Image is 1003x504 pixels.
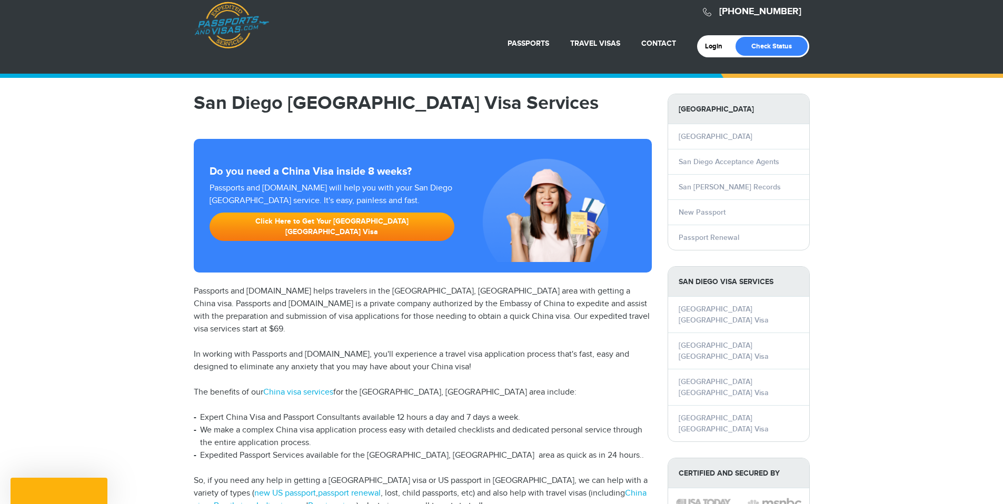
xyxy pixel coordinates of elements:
a: Passport Renewal [679,233,739,242]
p: In working with Passports and [DOMAIN_NAME], you'll experience a travel visa application process ... [194,348,652,374]
a: New Passport [679,208,726,217]
a: [PHONE_NUMBER] [719,6,801,17]
li: Expedited Passport Services available for the [GEOGRAPHIC_DATA], [GEOGRAPHIC_DATA] area as quick ... [194,449,652,462]
a: Travel Visas [570,39,620,48]
a: Passports & [DOMAIN_NAME] [194,2,269,49]
a: Passports [508,39,549,48]
a: [GEOGRAPHIC_DATA] [GEOGRAPHIC_DATA] Visa [679,305,769,325]
a: new US passport [254,488,316,498]
a: Login [705,42,730,51]
a: passport renewal [318,488,381,498]
strong: San Diego Visa Services [668,267,809,297]
a: San Diego Acceptance Agents [679,157,779,166]
strong: Certified and Secured by [668,458,809,488]
p: The benefits of our for the [GEOGRAPHIC_DATA], [GEOGRAPHIC_DATA] area include: [194,386,652,399]
a: Click Here to Get Your [GEOGRAPHIC_DATA] [GEOGRAPHIC_DATA] Visa [210,213,455,241]
li: We make a complex China visa application process easy with detailed checklists and dedicated pers... [194,424,652,449]
a: [GEOGRAPHIC_DATA] [GEOGRAPHIC_DATA] Visa [679,341,769,361]
a: [GEOGRAPHIC_DATA] [GEOGRAPHIC_DATA] Visa [679,377,769,397]
p: Passports and [DOMAIN_NAME] helps travelers in the [GEOGRAPHIC_DATA], [GEOGRAPHIC_DATA] area with... [194,285,652,336]
a: China visa services [263,387,333,397]
li: Expert China Visa and Passport Consultants available 12 hours a day and 7 days a week. [194,411,652,424]
a: [GEOGRAPHIC_DATA] [GEOGRAPHIC_DATA] Visa [679,414,769,434]
strong: [GEOGRAPHIC_DATA] [668,94,809,124]
div: Passports and [DOMAIN_NAME] will help you with your San Diego [GEOGRAPHIC_DATA] service. It's eas... [205,182,459,246]
a: Contact [641,39,676,48]
a: Check Status [736,37,808,56]
h1: San Diego [GEOGRAPHIC_DATA] Visa Services [194,94,652,113]
a: [GEOGRAPHIC_DATA] [679,132,752,141]
a: San [PERSON_NAME] Records [679,183,781,191]
strong: Do you need a China Visa inside 8 weeks? [210,165,636,178]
